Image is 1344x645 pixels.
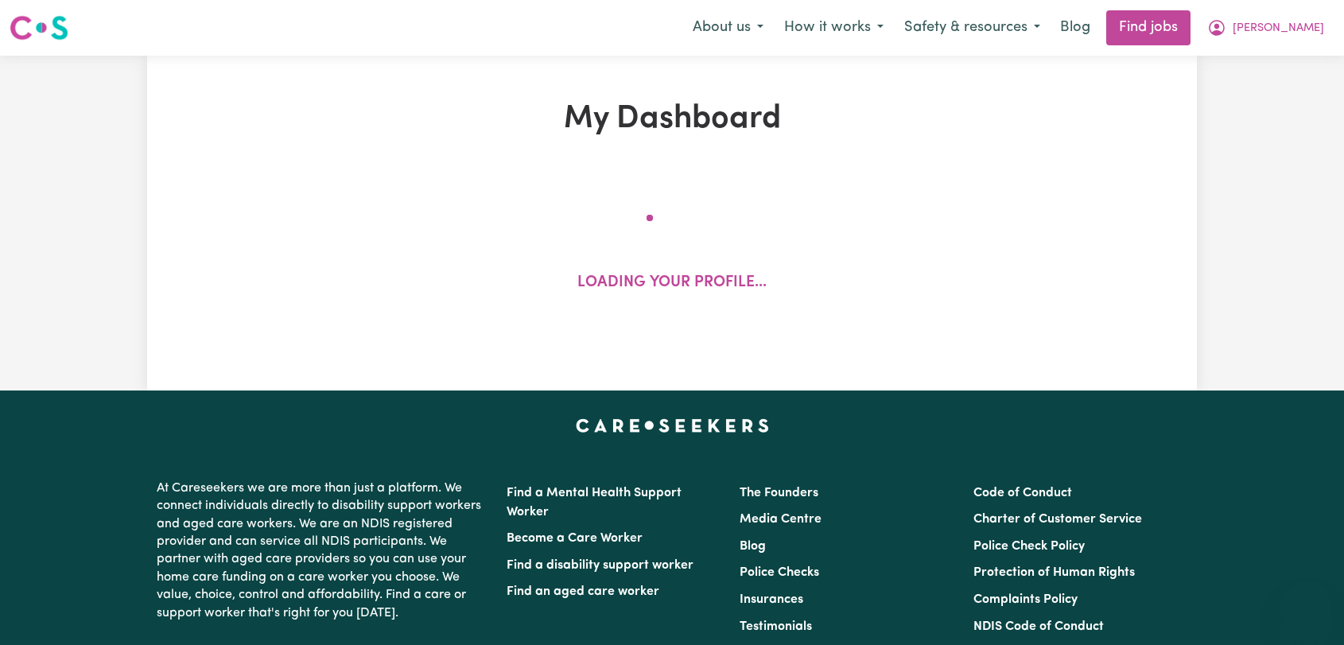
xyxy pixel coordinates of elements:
[973,513,1142,526] a: Charter of Customer Service
[577,272,767,295] p: Loading your profile...
[740,593,803,606] a: Insurances
[973,566,1135,579] a: Protection of Human Rights
[740,620,812,633] a: Testimonials
[973,620,1104,633] a: NDIS Code of Conduct
[332,100,1012,138] h1: My Dashboard
[774,11,894,45] button: How it works
[157,473,487,628] p: At Careseekers we are more than just a platform. We connect individuals directly to disability su...
[1197,11,1334,45] button: My Account
[1051,10,1100,45] a: Blog
[507,559,693,572] a: Find a disability support worker
[740,487,818,499] a: The Founders
[973,487,1072,499] a: Code of Conduct
[740,566,819,579] a: Police Checks
[973,593,1078,606] a: Complaints Policy
[740,540,766,553] a: Blog
[10,10,68,46] a: Careseekers logo
[1233,20,1324,37] span: [PERSON_NAME]
[1106,10,1191,45] a: Find jobs
[740,513,822,526] a: Media Centre
[894,11,1051,45] button: Safety & resources
[507,532,643,545] a: Become a Care Worker
[507,585,659,598] a: Find an aged care worker
[973,540,1085,553] a: Police Check Policy
[1280,581,1331,632] iframe: Button to launch messaging window
[576,419,769,432] a: Careseekers home page
[682,11,774,45] button: About us
[10,14,68,42] img: Careseekers logo
[507,487,682,519] a: Find a Mental Health Support Worker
